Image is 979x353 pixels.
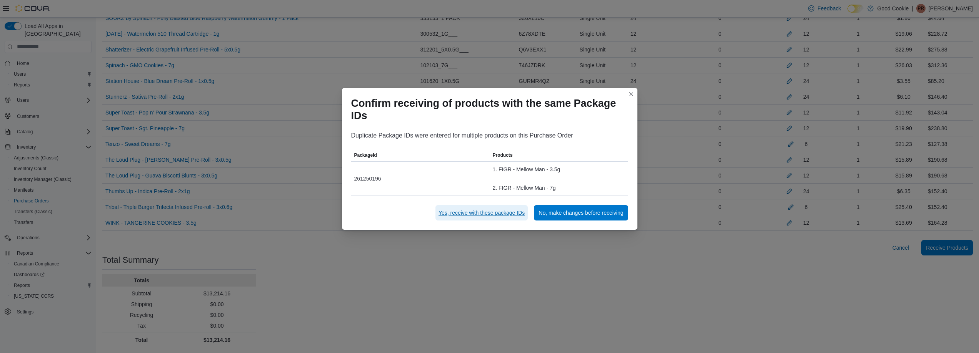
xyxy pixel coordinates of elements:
div: Duplicate Package IDs were entered for multiple products on this Purchase Order [351,131,628,140]
button: Yes, receive with these package IDs [435,205,528,220]
h1: Confirm receiving of products with the same Package IDs [351,97,622,122]
span: Yes, receive with these package IDs [439,209,525,217]
button: Closes this modal window [627,89,636,99]
span: No, make changes before receiving [539,209,623,217]
button: No, make changes before receiving [534,205,628,220]
span: PackageId [354,152,377,158]
div: 1. FIGR - Mellow Man - 3.5g [493,165,625,174]
span: Products [493,152,513,158]
div: 2. FIGR - Mellow Man - 7g [493,183,625,192]
span: 261250196 [354,174,381,183]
